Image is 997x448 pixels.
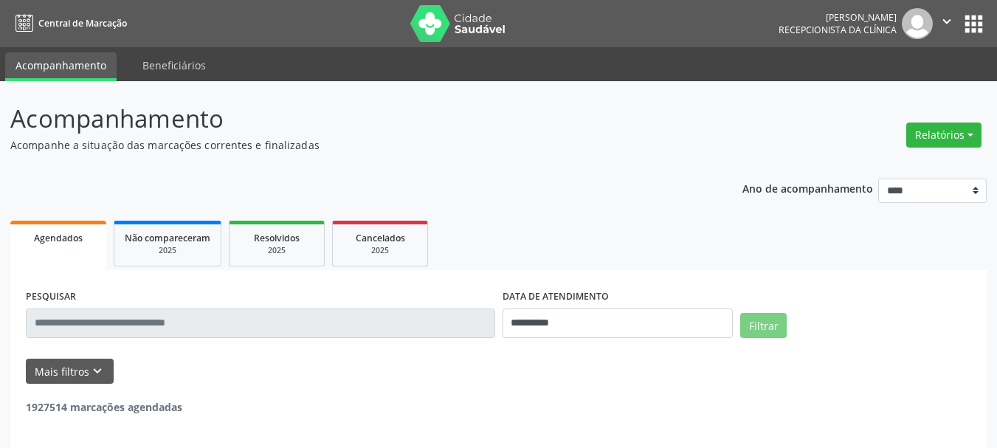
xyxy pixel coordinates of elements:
span: Recepcionista da clínica [779,24,897,36]
a: Acompanhamento [5,52,117,81]
strong: 1927514 marcações agendadas [26,400,182,414]
button: Filtrar [740,313,787,338]
span: Agendados [34,232,83,244]
p: Acompanhamento [10,100,694,137]
span: Resolvidos [254,232,300,244]
p: Acompanhe a situação das marcações correntes e finalizadas [10,137,694,153]
div: 2025 [343,245,417,256]
label: DATA DE ATENDIMENTO [503,286,609,309]
img: img [902,8,933,39]
label: PESQUISAR [26,286,76,309]
div: 2025 [125,245,210,256]
i: keyboard_arrow_down [89,363,106,379]
button: apps [961,11,987,37]
i:  [939,13,955,30]
button: Mais filtroskeyboard_arrow_down [26,359,114,385]
div: 2025 [240,245,314,256]
button: Relatórios [906,123,982,148]
div: [PERSON_NAME] [779,11,897,24]
span: Não compareceram [125,232,210,244]
a: Central de Marcação [10,11,127,35]
a: Beneficiários [132,52,216,78]
button:  [933,8,961,39]
p: Ano de acompanhamento [742,179,873,197]
span: Central de Marcação [38,17,127,30]
span: Cancelados [356,232,405,244]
